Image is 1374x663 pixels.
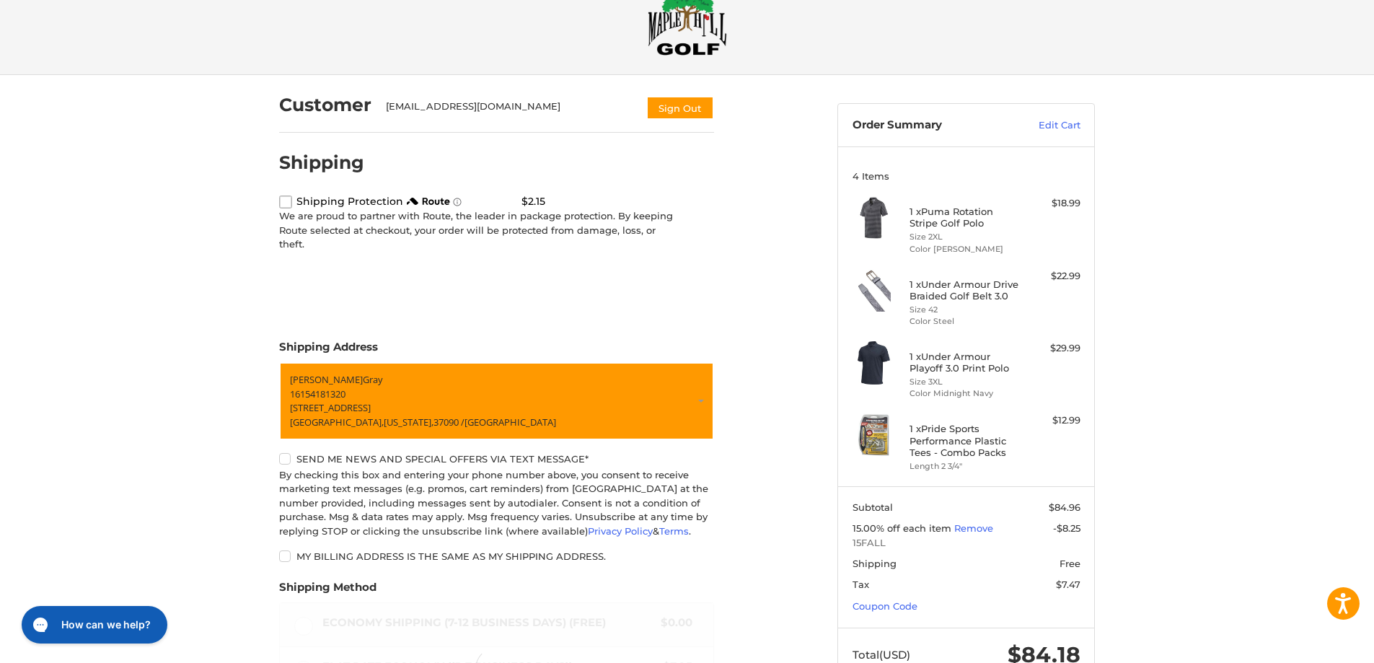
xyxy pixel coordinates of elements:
[1053,522,1080,534] span: -$8.25
[853,522,954,534] span: 15.00% off each item
[910,206,1020,229] h4: 1 x Puma Rotation Stripe Golf Polo
[279,152,364,174] h2: Shipping
[386,100,633,120] div: [EMAIL_ADDRESS][DOMAIN_NAME]
[1023,196,1080,211] div: $18.99
[296,195,403,208] span: Shipping Protection
[279,550,714,562] label: My billing address is the same as my shipping address.
[853,536,1080,550] span: 15FALL
[290,401,371,414] span: [STREET_ADDRESS]
[910,376,1020,388] li: Size 3XL
[279,362,714,440] a: Enter or select a different address
[290,416,384,429] span: [GEOGRAPHIC_DATA],
[853,501,893,513] span: Subtotal
[279,453,714,465] label: Send me news and special offers via text message*
[853,579,869,590] span: Tax
[588,525,653,537] a: Privacy Policy
[910,460,1020,473] li: Length 2 3/4"
[464,416,556,429] span: [GEOGRAPHIC_DATA]
[910,243,1020,255] li: Color [PERSON_NAME]
[853,600,917,612] a: Coupon Code
[14,601,172,649] iframe: Gorgias live chat messenger
[384,416,433,429] span: [US_STATE],
[1023,269,1080,284] div: $22.99
[853,118,1008,133] h3: Order Summary
[1023,413,1080,428] div: $12.99
[910,387,1020,400] li: Color Midnight Navy
[1056,579,1080,590] span: $7.47
[290,373,363,386] span: [PERSON_NAME]
[1023,341,1080,356] div: $29.99
[910,231,1020,243] li: Size 2XL
[363,373,383,386] span: Gray
[910,351,1020,374] h4: 1 x Under Armour Playoff 3.0 Print Polo
[1060,558,1080,569] span: Free
[853,170,1080,182] h3: 4 Items
[279,187,714,216] div: route shipping protection selector element
[853,648,910,662] span: Total (USD)
[453,198,462,206] span: Learn more
[910,278,1020,302] h4: 1 x Under Armour Drive Braided Golf Belt 3.0
[853,558,897,569] span: Shipping
[279,339,378,362] legend: Shipping Address
[1008,118,1080,133] a: Edit Cart
[290,387,345,400] span: 16154181320
[954,522,993,534] a: Remove
[910,423,1020,458] h4: 1 x Pride Sports Performance Plastic Tees - Combo Packs
[279,579,376,602] legend: Shipping Method
[433,416,464,429] span: 37090 /
[659,525,689,537] a: Terms
[910,304,1020,316] li: Size 42
[646,96,714,120] button: Sign Out
[279,210,673,250] span: We are proud to partner with Route, the leader in package protection. By keeping Route selected a...
[1049,501,1080,513] span: $84.96
[910,315,1020,328] li: Color Steel
[279,94,371,116] h2: Customer
[279,468,714,539] div: By checking this box and entering your phone number above, you consent to receive marketing text ...
[521,194,545,209] div: $2.15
